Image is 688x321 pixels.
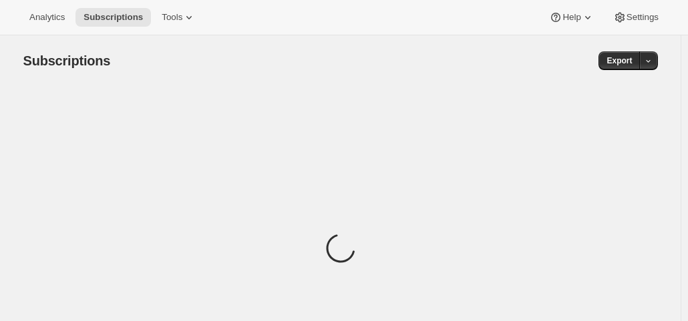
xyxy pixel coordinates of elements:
button: Analytics [21,8,73,27]
span: Help [562,12,580,23]
button: Export [598,51,640,70]
button: Help [541,8,602,27]
button: Tools [154,8,204,27]
span: Analytics [29,12,65,23]
span: Subscriptions [23,53,111,68]
span: Subscriptions [83,12,143,23]
span: Settings [627,12,659,23]
button: Subscriptions [75,8,151,27]
span: Export [607,55,632,66]
button: Settings [605,8,667,27]
span: Tools [162,12,182,23]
